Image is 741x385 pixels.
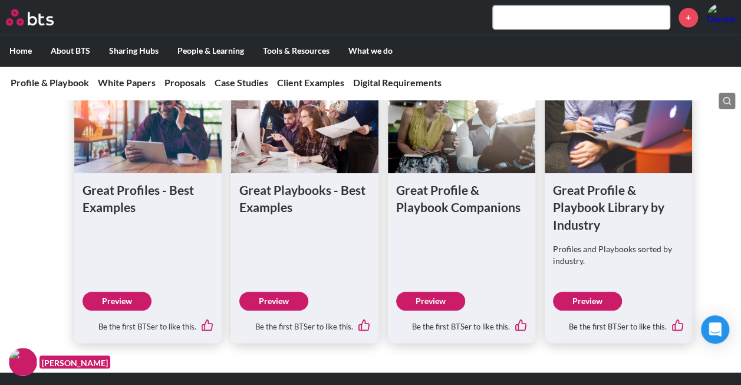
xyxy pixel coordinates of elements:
a: Profile [707,3,735,31]
div: Be the first BTSer to like this. [83,311,213,335]
h1: Great Profiles - Best Examples [83,181,213,216]
a: Preview [396,292,465,311]
div: Open Intercom Messenger [701,315,729,344]
div: Be the first BTSer to like this. [553,311,684,335]
a: Go home [6,9,75,25]
img: BTS Logo [6,9,54,25]
a: Preview [83,292,152,311]
a: Profile & Playbook [11,77,89,88]
a: Client Examples [277,77,344,88]
a: Proposals [164,77,206,88]
a: Preview [553,292,622,311]
img: Daniele Vita [707,3,735,31]
h1: Great Profile & Playbook Companions [396,181,527,216]
h1: Great Playbooks - Best Examples [239,181,370,216]
label: About BTS [41,35,100,66]
div: Be the first BTSer to like this. [239,311,370,335]
a: Preview [239,292,308,311]
div: Be the first BTSer to like this. [396,311,527,335]
label: Sharing Hubs [100,35,168,66]
a: + [679,8,698,27]
a: Digital Requirements [353,77,442,88]
label: What we do [339,35,402,66]
img: F [9,348,37,376]
p: Profiles and Playbooks sorted by industry. [553,243,684,266]
label: People & Learning [168,35,253,66]
label: Tools & Resources [253,35,339,66]
a: White Papers [98,77,156,88]
h1: Great Profile & Playbook Library by Industry [553,181,684,233]
figcaption: [PERSON_NAME] [39,355,110,369]
a: Case Studies [215,77,268,88]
